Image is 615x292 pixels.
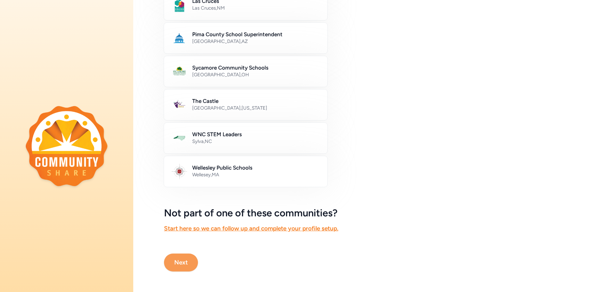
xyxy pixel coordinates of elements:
[192,105,320,111] div: [GEOGRAPHIC_DATA] , [US_STATE]
[192,71,320,78] div: [GEOGRAPHIC_DATA] , OH
[164,225,338,232] a: Start here so we can follow up and complete your profile setup.
[192,171,320,178] div: Wellesey , MA
[192,130,320,138] h2: WNC STEM Leaders
[172,64,187,79] img: Logo
[172,130,187,146] img: Logo
[26,106,108,186] img: logo
[172,164,187,179] img: Logo
[192,38,320,45] div: [GEOGRAPHIC_DATA] , AZ
[192,164,320,171] h2: Wellesley Public Schools
[192,138,320,145] div: Sylva , NC
[164,254,198,271] button: Next
[192,30,320,38] h2: Pima County School Superintendent
[192,5,320,11] div: Las Cruces , NM
[172,30,187,46] img: Logo
[164,207,584,219] h5: Not part of one of these communities?
[172,97,187,113] img: Logo
[192,97,320,105] h2: The Castle
[192,64,320,71] h2: Sycamore Community Schools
